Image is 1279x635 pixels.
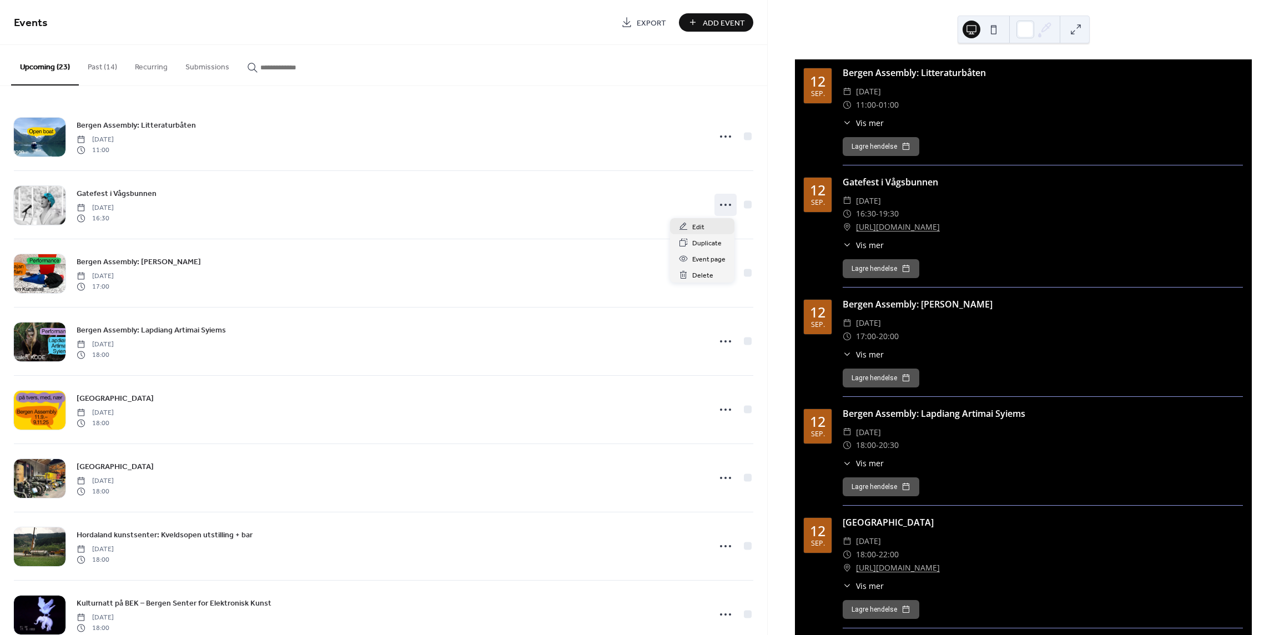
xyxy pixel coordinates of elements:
[856,316,881,330] span: [DATE]
[77,486,114,496] span: 18:00
[843,298,1243,311] div: Bergen Assembly: [PERSON_NAME]
[843,439,852,452] div: ​
[843,330,852,343] div: ​
[843,600,919,619] button: Lagre hendelse
[79,45,126,84] button: Past (14)
[879,330,899,343] span: 20:00
[77,461,154,473] span: [GEOGRAPHIC_DATA]
[77,135,114,145] span: [DATE]
[843,426,852,439] div: ​
[703,17,745,29] span: Add Event
[879,439,899,452] span: 20:30
[811,540,825,547] div: sep.
[843,66,1243,79] div: Bergen Assembly: Litteraturbåten
[843,316,852,330] div: ​
[843,239,884,251] button: ​Vis mer
[843,194,852,208] div: ​
[77,120,196,132] span: Bergen Assembly: Litteraturbåten
[77,613,114,623] span: [DATE]
[613,13,674,32] a: Export
[843,369,919,387] button: Lagre hendelse
[77,256,201,268] span: Bergen Assembly: [PERSON_NAME]
[879,207,899,220] span: 19:30
[77,530,253,541] span: Hordaland kunstsenter: Kveldsopen utstilling + bar
[77,340,114,350] span: [DATE]
[810,305,825,319] div: 12
[77,555,114,565] span: 18:00
[77,255,201,268] a: Bergen Assembly: [PERSON_NAME]
[843,457,884,469] button: ​Vis mer
[876,330,879,343] span: -
[811,321,825,329] div: sep.
[679,13,753,32] button: Add Event
[856,239,884,251] span: Vis mer
[77,418,114,428] span: 18:00
[856,117,884,129] span: Vis mer
[811,199,825,206] div: sep.
[77,392,154,405] a: [GEOGRAPHIC_DATA]
[77,350,114,360] span: 18:00
[856,561,940,574] a: [URL][DOMAIN_NAME]
[77,119,196,132] a: Bergen Assembly: Litteraturbåten
[692,270,713,281] span: Delete
[856,220,940,234] a: [URL][DOMAIN_NAME]
[843,137,919,156] button: Lagre hendelse
[856,457,884,469] span: Vis mer
[77,597,271,609] a: Kulturnatt på BEK – Bergen Senter for Elektronisk Kunst
[77,623,114,633] span: 18:00
[843,117,884,129] button: ​Vis mer
[810,183,825,197] div: 12
[77,528,253,541] a: Hordaland kunstsenter: Kveldsopen utstilling + bar
[856,535,881,548] span: [DATE]
[77,476,114,486] span: [DATE]
[856,98,876,112] span: 11:00
[77,281,114,291] span: 17:00
[811,90,825,98] div: sep.
[177,45,238,84] button: Submissions
[77,393,154,405] span: [GEOGRAPHIC_DATA]
[876,207,879,220] span: -
[843,457,852,469] div: ​
[843,259,919,278] button: Lagre hendelse
[77,188,157,200] span: Gatefest i Vågsbunnen
[856,85,881,98] span: [DATE]
[843,239,852,251] div: ​
[77,598,271,609] span: Kulturnatt på BEK – Bergen Senter for Elektronisk Kunst
[876,98,879,112] span: -
[77,187,157,200] a: Gatefest i Vågsbunnen
[810,74,825,88] div: 12
[77,545,114,555] span: [DATE]
[876,439,879,452] span: -
[856,207,876,220] span: 16:30
[77,145,114,155] span: 11:00
[11,45,79,85] button: Upcoming (23)
[843,516,1243,529] div: [GEOGRAPHIC_DATA]
[856,194,881,208] span: [DATE]
[856,426,881,439] span: [DATE]
[843,349,884,360] button: ​Vis mer
[843,117,852,129] div: ​
[14,12,48,34] span: Events
[843,477,919,496] button: Lagre hendelse
[77,408,114,418] span: [DATE]
[810,415,825,429] div: 12
[126,45,177,84] button: Recurring
[77,271,114,281] span: [DATE]
[843,535,852,548] div: ​
[843,207,852,220] div: ​
[692,254,726,265] span: Event page
[843,580,852,592] div: ​
[843,220,852,234] div: ​
[856,330,876,343] span: 17:00
[77,213,114,223] span: 16:30
[876,548,879,561] span: -
[843,580,884,592] button: ​Vis mer
[692,238,722,249] span: Duplicate
[843,98,852,112] div: ​
[843,175,1243,189] div: Gatefest i Vågsbunnen
[843,548,852,561] div: ​
[843,85,852,98] div: ​
[692,221,704,233] span: Edit
[810,524,825,538] div: 12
